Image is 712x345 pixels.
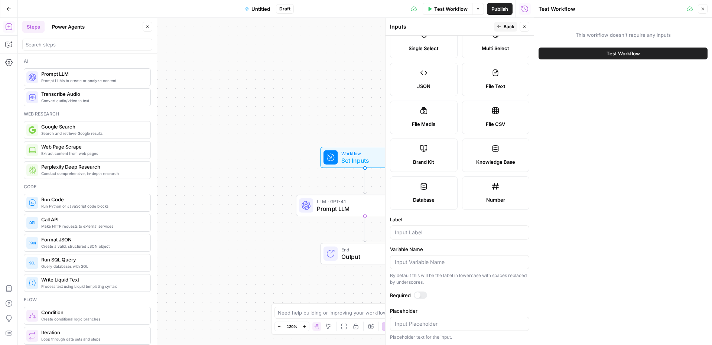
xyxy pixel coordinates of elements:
span: End [341,246,402,253]
label: Label [390,216,529,223]
span: Conduct comprehensive, in-depth research [41,170,144,176]
span: Draft [279,6,290,12]
span: Run Python or JavaScript code blocks [41,203,144,209]
div: By default this will be the label in lowercase with spaces replaced by underscores. [390,272,529,286]
span: Single Select [409,45,439,52]
span: Number [486,196,505,204]
div: Web research [24,111,151,117]
button: Power Agents [48,21,89,33]
span: Query databases with SQL [41,263,144,269]
span: Make HTTP requests to external services [41,223,144,229]
span: Run SQL Query [41,256,144,263]
span: Convert audio/video to text [41,98,144,104]
div: Inputs [390,23,492,30]
div: Ai [24,58,151,65]
span: JSON [417,82,430,90]
span: Perplexity Deep Research [41,163,144,170]
button: Publish [487,3,513,15]
label: Required [390,292,529,299]
span: Back [504,23,514,30]
g: Edge from start to step_1 [364,168,366,194]
input: Input Placeholder [395,320,524,328]
span: Prompt LLM [317,204,410,213]
div: Code [24,183,151,190]
span: This workflow doesn't require any inputs [539,31,708,39]
label: Placeholder [390,307,529,315]
div: WorkflowSet InputsInputs [296,147,434,168]
span: Prompt LLMs to create or analyze content [41,78,144,84]
span: Create a valid, structured JSON object [41,243,144,249]
button: Back [494,22,517,32]
input: Input Variable Name [395,258,524,266]
div: Placeholder text for the input. [390,334,529,341]
button: Steps [22,21,45,33]
span: Condition [41,309,144,316]
span: Output [341,252,402,261]
div: LLM · GPT-4.1Prompt LLMStep 1 [296,195,434,217]
span: File Text [486,82,505,90]
g: Edge from step_1 to end [364,216,366,242]
span: File Media [412,120,435,128]
span: Iteration [41,329,144,336]
input: Search steps [26,41,149,48]
span: Multi Select [482,45,509,52]
span: Google Search [41,123,144,130]
span: Call API [41,216,144,223]
button: Test Workflow [423,3,472,15]
span: Process text using Liquid templating syntax [41,283,144,289]
span: 120% [287,323,297,329]
button: Untitled [240,3,274,15]
span: Knowledge Base [476,158,515,166]
span: Format JSON [41,236,144,243]
span: Create conditional logic branches [41,316,144,322]
span: Web Page Scrape [41,143,144,150]
span: Workflow [341,150,386,157]
span: Test Workflow [607,50,640,57]
span: Untitled [251,5,270,13]
span: Loop through data sets and steps [41,336,144,342]
div: EndOutput [296,243,434,264]
span: LLM · GPT-4.1 [317,198,410,205]
input: Input Label [395,229,524,236]
span: Prompt LLM [41,70,144,78]
span: File CSV [486,120,505,128]
span: Brand Kit [413,158,434,166]
span: Database [413,196,435,204]
span: Transcribe Audio [41,90,144,98]
span: Run Code [41,196,144,203]
span: Write Liquid Text [41,276,144,283]
div: Flow [24,296,151,303]
span: Extract content from web pages [41,150,144,156]
span: Set Inputs [341,156,386,165]
span: Publish [491,5,508,13]
span: Search and retrieve Google results [41,130,144,136]
span: Test Workflow [434,5,468,13]
label: Variable Name [390,245,529,253]
button: Test Workflow [539,48,708,59]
